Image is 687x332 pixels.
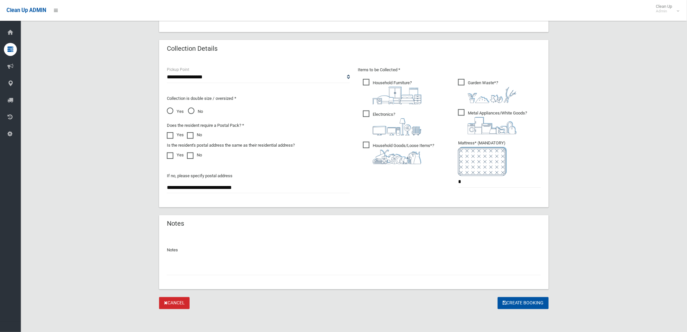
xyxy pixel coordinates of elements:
header: Collection Details [159,42,225,55]
span: Household Goods/Loose Items* [363,142,434,164]
span: Mattress* (MANDATORY) [458,140,541,176]
span: No [188,108,203,115]
img: aa9efdbe659d29b613fca23ba79d85cb.png [373,87,421,104]
span: Household Furniture [363,79,421,104]
label: No [187,131,202,139]
label: If no, please specify postal address [167,172,232,180]
img: 36c1b0289cb1767239cdd3de9e694f19.png [468,117,517,134]
img: b13cc3517677393f34c0a387616ef184.png [373,150,421,164]
i: ? [373,80,421,104]
a: Cancel [159,297,190,309]
button: Create Booking [498,297,549,309]
img: 394712a680b73dbc3d2a6a3a7ffe5a07.png [373,118,421,136]
img: 4fd8a5c772b2c999c83690221e5242e0.png [468,87,517,103]
label: Does the resident require a Postal Pack? * [167,122,244,129]
i: ? [373,143,434,164]
p: Items to be Collected * [358,66,541,74]
small: Admin [656,9,672,14]
span: Yes [167,108,184,115]
span: Electronics [363,111,421,136]
img: e7408bece873d2c1783593a074e5cb2f.png [458,147,507,176]
label: Is the resident's postal address the same as their residential address? [167,141,295,149]
span: Clean Up [653,4,679,14]
i: ? [468,80,517,103]
label: Yes [167,151,184,159]
span: Metal Appliances/White Goods [458,109,527,134]
label: No [187,151,202,159]
header: Notes [159,218,192,230]
span: Clean Up ADMIN [6,7,46,13]
p: Collection is double size / oversized * [167,95,350,102]
i: ? [373,112,421,136]
span: Garden Waste* [458,79,517,103]
p: Notes [167,246,541,254]
label: Yes [167,131,184,139]
i: ? [468,111,527,134]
